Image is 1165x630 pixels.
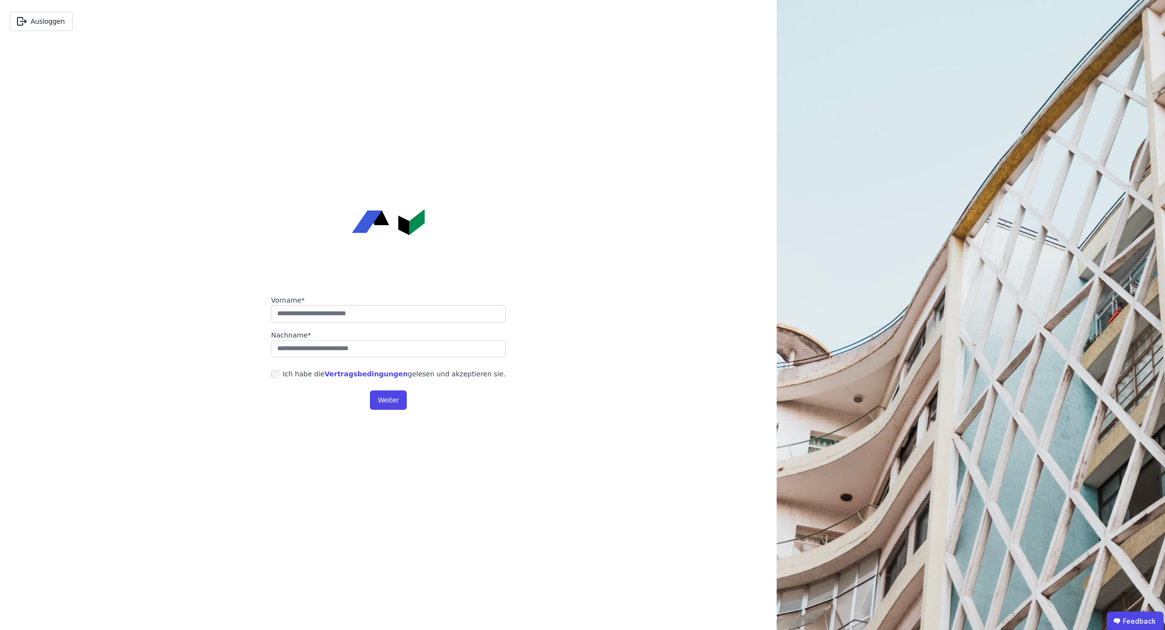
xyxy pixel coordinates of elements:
label: Vorname* [271,295,505,305]
button: Ausloggen [10,12,73,31]
button: Weiter [370,390,406,410]
a: Vertragsbedingungen [324,370,408,378]
label: Nachname* [271,330,505,340]
img: Concular [352,209,425,235]
div: Ich habe die gelesen und akzeptieren sie. [283,369,505,379]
